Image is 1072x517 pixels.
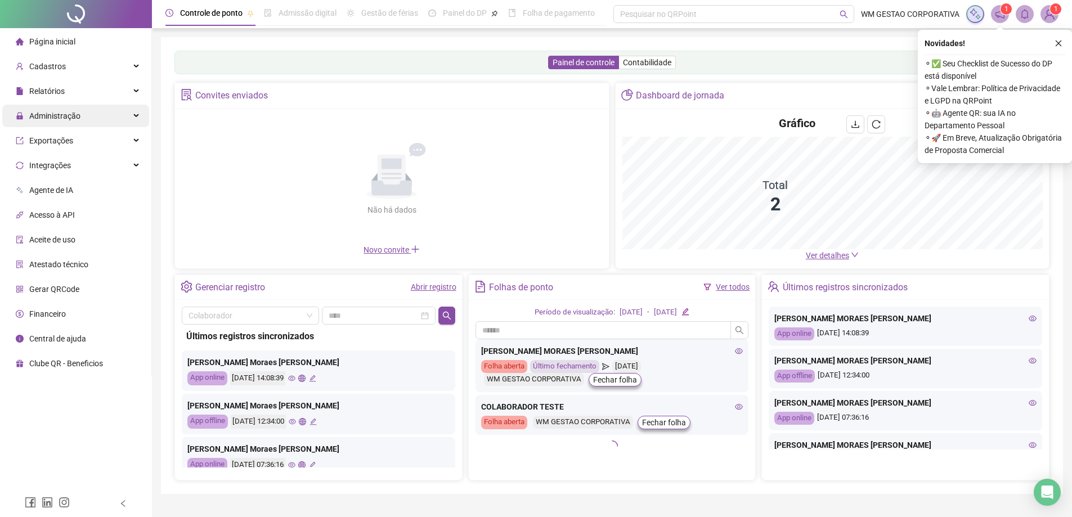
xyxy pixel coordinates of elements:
[411,245,420,254] span: plus
[925,82,1065,107] span: ⚬ Vale Lembrar: Política de Privacidade e LGPD na QRPoint
[1001,3,1012,15] sup: 1
[16,260,24,268] span: solution
[29,87,65,96] span: Relatórios
[969,8,981,20] img: sparkle-icon.fc2bf0ac1784a2077858766a79e2daf3.svg
[1034,479,1061,506] div: Open Intercom Messenger
[411,282,456,291] a: Abrir registro
[16,87,24,95] span: file
[16,137,24,145] span: export
[1054,5,1058,13] span: 1
[59,497,70,508] span: instagram
[925,132,1065,156] span: ⚬ 🚀 Em Breve, Atualização Obrigatória de Proposta Comercial
[774,412,1037,425] div: [DATE] 07:36:16
[925,37,965,50] span: Novidades !
[481,401,743,413] div: COLABORADOR TESTE
[589,373,642,386] button: Fechar folha
[187,371,227,385] div: App online
[29,260,88,269] span: Atestado técnico
[620,307,643,318] div: [DATE]
[774,312,1037,325] div: [PERSON_NAME] MORAES [PERSON_NAME]
[703,283,711,291] span: filter
[299,418,306,425] span: global
[642,416,686,429] span: Fechar folha
[1020,9,1030,19] span: bell
[29,111,80,120] span: Administração
[16,359,24,367] span: gift
[181,281,192,293] span: setting
[187,458,227,472] div: App online
[29,161,71,170] span: Integrações
[1004,5,1008,13] span: 1
[186,329,451,343] div: Últimos registros sincronizados
[806,251,859,260] a: Ver detalhes down
[16,211,24,219] span: api
[1050,3,1061,15] sup: Atualize o seu contato no menu Meus Dados
[180,8,243,17] span: Controle de ponto
[29,359,103,368] span: Clube QR - Beneficios
[481,345,743,357] div: [PERSON_NAME] MORAES [PERSON_NAME]
[25,497,36,508] span: facebook
[872,120,881,129] span: reload
[840,10,848,19] span: search
[602,360,609,373] span: send
[16,335,24,343] span: info-circle
[636,86,724,105] div: Dashboard de jornada
[735,403,743,411] span: eye
[806,251,849,260] span: Ver detalhes
[16,310,24,318] span: dollar
[774,327,814,340] div: App online
[681,308,689,315] span: edit
[735,326,744,335] span: search
[647,307,649,318] div: -
[29,37,75,46] span: Página inicial
[298,461,306,469] span: global
[187,356,450,368] div: [PERSON_NAME] Moraes [PERSON_NAME]
[298,375,306,382] span: global
[181,89,192,101] span: solution
[16,112,24,120] span: lock
[774,397,1037,409] div: [PERSON_NAME] MORAES [PERSON_NAME]
[361,8,418,17] span: Gestão de férias
[16,236,24,244] span: audit
[42,497,53,508] span: linkedin
[530,360,599,373] div: Último fechamento
[309,461,316,469] span: edit
[1029,441,1037,449] span: eye
[783,278,908,297] div: Últimos registros sincronizados
[484,373,584,386] div: WM GESTAO CORPORATIVA
[165,9,173,17] span: clock-circle
[187,443,450,455] div: [PERSON_NAME] Moraes [PERSON_NAME]
[654,307,677,318] div: [DATE]
[508,9,516,17] span: book
[474,281,486,293] span: file-text
[481,360,527,373] div: Folha aberta
[553,58,615,67] span: Painel de controle
[638,416,690,429] button: Fechar folha
[119,500,127,507] span: left
[187,399,450,412] div: [PERSON_NAME] Moraes [PERSON_NAME]
[774,412,814,425] div: App online
[735,347,743,355] span: eye
[443,8,487,17] span: Painel do DP
[481,416,527,429] div: Folha aberta
[340,204,443,216] div: Não há dados
[1041,6,1058,23] img: 93069
[288,461,295,469] span: eye
[279,8,337,17] span: Admissão digital
[995,9,1005,19] span: notification
[247,10,254,17] span: pushpin
[16,285,24,293] span: qrcode
[442,311,451,320] span: search
[364,245,420,254] span: Novo convite
[288,375,295,382] span: eye
[1029,314,1037,322] span: eye
[925,107,1065,132] span: ⚬ 🤖 Agente QR: sua IA no Departamento Pessoal
[774,370,1037,383] div: [DATE] 12:34:00
[489,278,553,297] div: Folhas de ponto
[29,62,66,71] span: Cadastros
[16,161,24,169] span: sync
[16,38,24,46] span: home
[264,9,272,17] span: file-done
[605,439,619,453] span: loading
[195,86,268,105] div: Convites enviados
